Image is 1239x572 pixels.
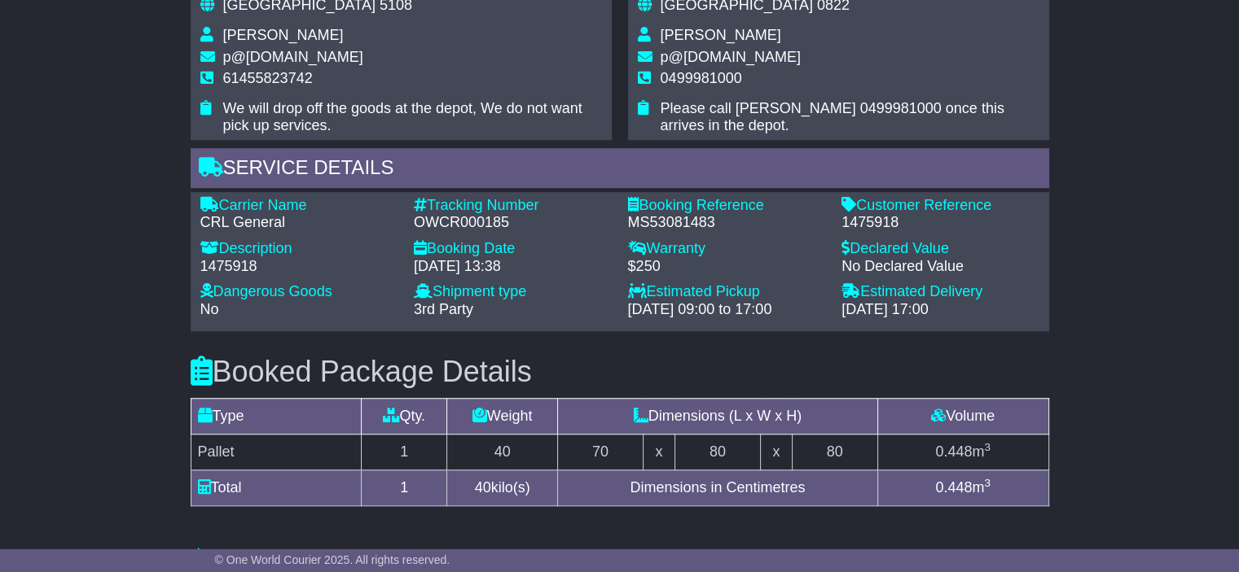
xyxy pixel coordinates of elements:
[841,240,1039,258] div: Declared Value
[191,469,362,505] td: Total
[200,301,219,317] span: No
[935,479,972,496] span: 0.448
[414,214,612,232] div: OWCR000185
[200,197,398,215] div: Carrier Name
[191,356,1049,388] h3: Booked Package Details
[223,70,313,86] span: 61455823742
[558,434,644,469] td: 70
[628,197,826,215] div: Booking Reference
[877,434,1048,469] td: m
[628,258,826,276] div: $250
[984,441,991,453] sup: 3
[362,398,447,434] td: Qty.
[935,443,972,460] span: 0.448
[661,100,1004,134] span: Please call [PERSON_NAME] 0499981000 once this arrives in the depot.
[414,283,612,301] div: Shipment type
[200,283,398,301] div: Dangerous Goods
[362,434,447,469] td: 1
[191,398,362,434] td: Type
[215,553,450,566] span: © One World Courier 2025. All rights reserved.
[674,434,760,469] td: 80
[223,49,363,65] span: p@[DOMAIN_NAME]
[414,301,473,317] span: 3rd Party
[200,240,398,258] div: Description
[661,49,801,65] span: p@[DOMAIN_NAME]
[841,283,1039,301] div: Estimated Delivery
[200,258,398,276] div: 1475918
[414,240,612,258] div: Booking Date
[200,214,398,232] div: CRL General
[558,398,878,434] td: Dimensions (L x W x H)
[223,100,582,134] span: We will drop off the goods at the depot, We do not want pick up services.
[760,434,792,469] td: x
[223,27,344,43] span: [PERSON_NAME]
[414,258,612,276] div: [DATE] 13:38
[191,434,362,469] td: Pallet
[792,434,877,469] td: 80
[643,434,674,469] td: x
[841,214,1039,232] div: 1475918
[628,240,826,258] div: Warranty
[984,477,991,489] sup: 3
[447,398,558,434] td: Weight
[558,469,878,505] td: Dimensions in Centimetres
[628,283,826,301] div: Estimated Pickup
[447,469,558,505] td: kilo(s)
[877,469,1048,505] td: m
[841,301,1039,319] div: [DATE] 17:00
[362,469,447,505] td: 1
[475,479,491,496] span: 40
[841,258,1039,276] div: No Declared Value
[661,27,781,43] span: [PERSON_NAME]
[661,70,742,86] span: 0499981000
[877,398,1048,434] td: Volume
[628,214,826,232] div: MS53081483
[447,434,558,469] td: 40
[628,301,826,319] div: [DATE] 09:00 to 17:00
[414,197,612,215] div: Tracking Number
[841,197,1039,215] div: Customer Reference
[191,148,1049,192] div: Service Details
